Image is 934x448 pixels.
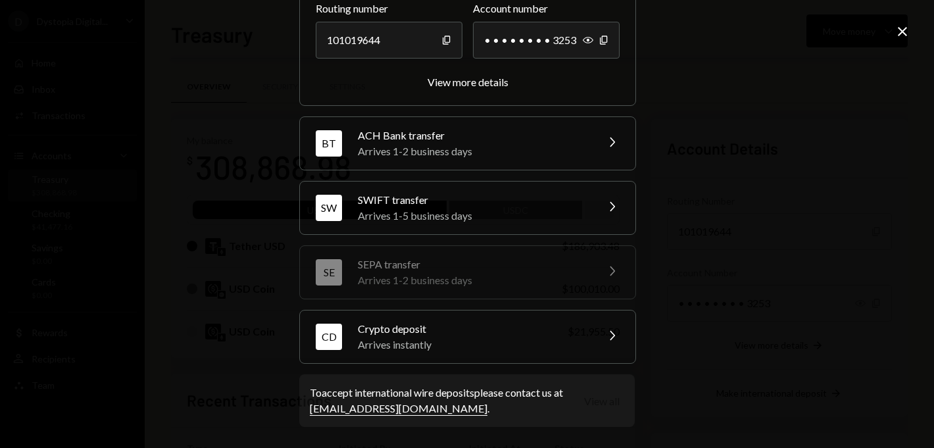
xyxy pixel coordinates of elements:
[428,76,508,88] div: View more details
[358,337,588,353] div: Arrives instantly
[473,22,620,59] div: • • • • • • • • 3253
[316,130,342,157] div: BT
[358,272,588,288] div: Arrives 1-2 business days
[316,22,462,59] div: 101019644
[358,192,588,208] div: SWIFT transfer
[358,257,588,272] div: SEPA transfer
[300,311,635,363] button: CDCrypto depositArrives instantly
[428,76,508,89] button: View more details
[316,195,342,221] div: SW
[358,143,588,159] div: Arrives 1-2 business days
[316,324,342,350] div: CD
[310,402,487,416] a: [EMAIL_ADDRESS][DOMAIN_NAME]
[300,117,635,170] button: BTACH Bank transferArrives 1-2 business days
[300,182,635,234] button: SWSWIFT transferArrives 1-5 business days
[358,128,588,143] div: ACH Bank transfer
[358,321,588,337] div: Crypto deposit
[473,1,620,16] label: Account number
[300,246,635,299] button: SESEPA transferArrives 1-2 business days
[358,208,588,224] div: Arrives 1-5 business days
[316,259,342,286] div: SE
[310,385,624,416] div: To accept international wire deposits please contact us at .
[316,1,462,16] label: Routing number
